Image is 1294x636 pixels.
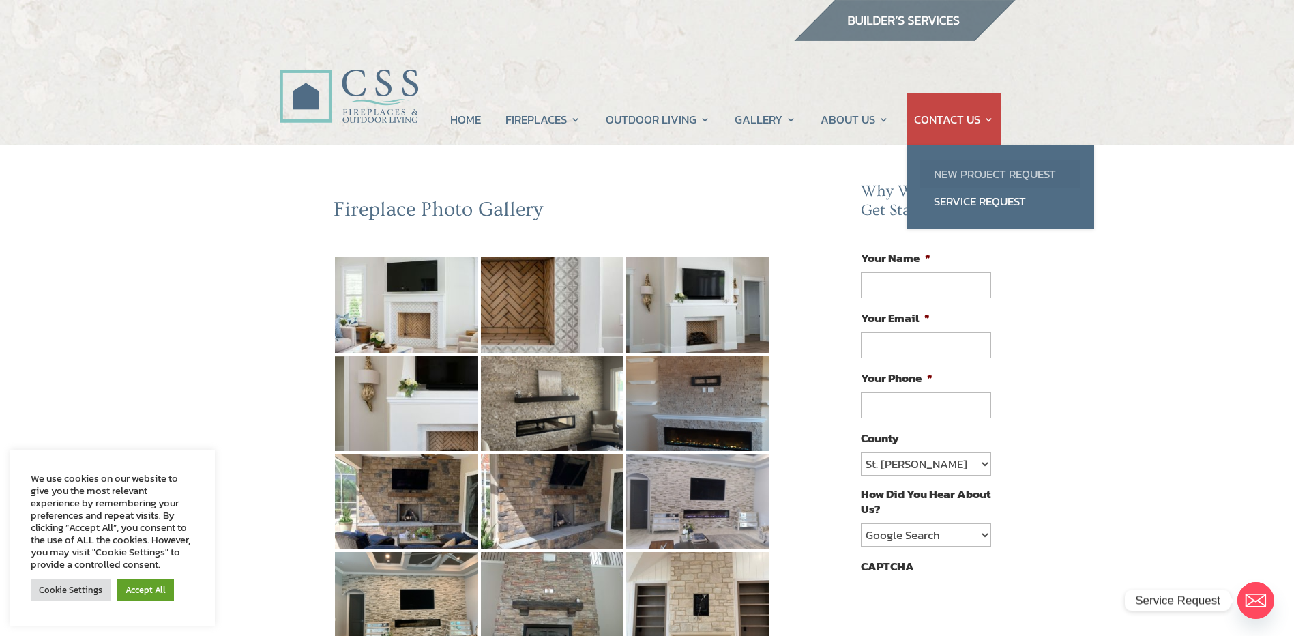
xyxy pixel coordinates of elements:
[31,472,194,570] div: We use cookies on our website to give you the most relevant experience by remembering your prefer...
[334,197,771,229] h2: Fireplace Photo Gallery
[821,93,889,145] a: ABOUT US
[606,93,710,145] a: OUTDOOR LIVING
[31,579,111,601] a: Cookie Settings
[861,182,1001,227] h2: Why Wait? Get Started [DATE]!
[1237,582,1274,619] a: Email
[793,28,1016,46] a: builder services construction supply
[861,371,932,386] label: Your Phone
[335,356,478,451] img: 4
[861,581,1068,634] iframe: reCAPTCHA
[117,579,174,601] a: Accept All
[279,31,418,130] img: CSS Fireplaces & Outdoor Living (Formerly Construction Solutions & Supply)- Jacksonville Ormond B...
[861,310,930,326] label: Your Email
[861,250,930,265] label: Your Name
[481,257,624,353] img: 2
[920,188,1080,215] a: Service Request
[861,431,899,446] label: County
[481,454,624,549] img: 8
[481,356,624,451] img: 5
[914,93,994,145] a: CONTACT US
[861,487,990,517] label: How Did You Hear About Us?
[920,160,1080,188] a: New Project Request
[626,257,769,353] img: 3
[335,454,478,549] img: 7
[861,559,914,574] label: CAPTCHA
[626,356,769,451] img: 6
[505,93,580,145] a: FIREPLACES
[626,454,769,549] img: 9
[450,93,481,145] a: HOME
[335,257,478,353] img: 1
[735,93,796,145] a: GALLERY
